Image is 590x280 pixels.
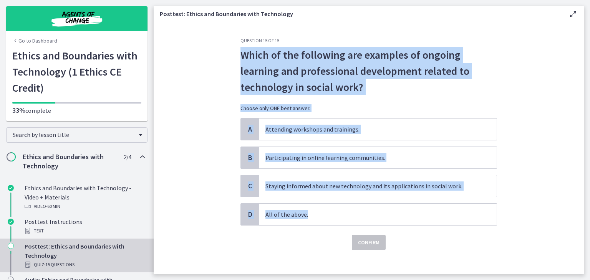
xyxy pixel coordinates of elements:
div: Quiz [25,260,144,269]
div: Search by lesson title [6,127,147,143]
div: Text [25,226,144,236]
p: Which of the following are examples of ongoing learning and professional development related to t... [240,47,497,95]
span: · 60 min [46,202,60,211]
button: Confirm [352,235,386,250]
p: Staying informed about new technology and its applications in social work. [265,181,475,191]
div: Posttest Instructions [25,217,144,236]
span: A [245,125,255,134]
div: Video [25,202,144,211]
h3: Question 15 of 15 [240,38,497,44]
p: All of the above. [265,210,475,219]
i: Completed [8,219,14,225]
h1: Ethics and Boundaries with Technology (1 Ethics CE Credit) [12,48,141,96]
span: D [245,210,255,219]
span: C [245,181,255,191]
span: · 15 Questions [44,260,75,269]
h2: Ethics and Boundaries with Technology [23,152,116,171]
span: B [245,153,255,162]
span: Search by lesson title [13,131,135,138]
img: Agents of Change Social Work Test Prep [31,9,123,28]
span: 33% [12,106,25,115]
div: Posttest: Ethics and Boundaries with Technology [25,242,144,269]
p: Attending workshops and trainings. [265,125,475,134]
p: Choose only ONE best answer. [240,104,497,112]
div: Ethics and Boundaries with Technology - Video + Materials [25,183,144,211]
p: complete [12,106,141,115]
a: Go to Dashboard [12,37,57,44]
span: 2 / 4 [124,152,131,161]
h3: Posttest: Ethics and Boundaries with Technology [160,9,556,18]
p: Participating in online learning communities. [265,153,475,162]
i: Completed [8,185,14,191]
span: Confirm [358,238,380,247]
